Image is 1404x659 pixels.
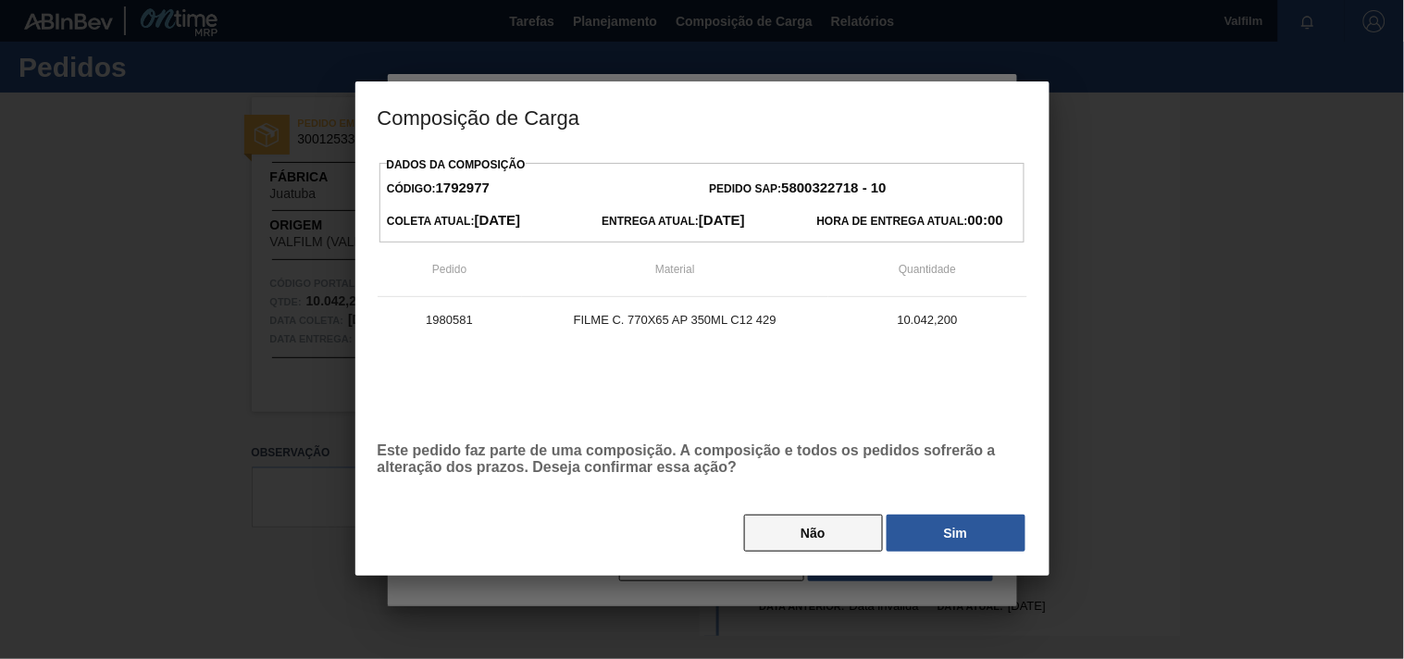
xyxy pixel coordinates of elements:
[602,215,745,228] span: Entrega Atual:
[782,180,887,195] strong: 5800322718 - 10
[968,212,1003,228] strong: 00:00
[378,297,522,343] td: 1980581
[744,515,883,552] button: Não
[355,81,1050,152] h3: Composição de Carga
[387,182,490,195] span: Código:
[699,212,745,228] strong: [DATE]
[887,515,1025,552] button: Sim
[475,212,521,228] strong: [DATE]
[387,215,520,228] span: Coleta Atual:
[378,442,1027,476] p: Este pedido faz parte de uma composição. A composição e todos os pedidos sofrerão a alteração dos...
[522,297,828,343] td: FILME C. 770X65 AP 350ML C12 429
[387,158,526,171] label: Dados da Composição
[655,263,695,276] span: Material
[436,180,490,195] strong: 1792977
[710,182,887,195] span: Pedido SAP:
[817,215,1003,228] span: Hora de Entrega Atual:
[899,263,956,276] span: Quantidade
[828,297,1027,343] td: 10.042,200
[432,263,466,276] span: Pedido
